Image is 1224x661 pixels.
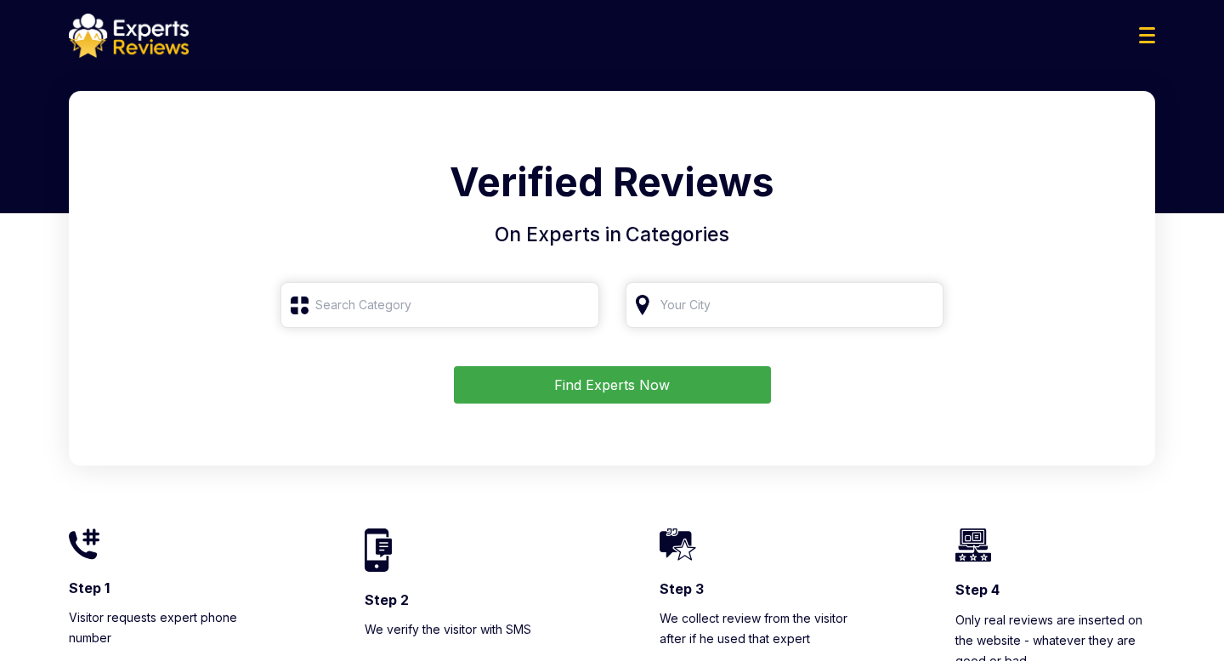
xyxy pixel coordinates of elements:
p: Visitor requests expert phone number [69,607,269,648]
img: homeIcon1 [69,528,99,560]
h3: Step 4 [955,580,1156,599]
img: homeIcon2 [365,528,392,571]
h1: Verified Reviews [89,153,1135,220]
input: Your City [626,282,944,328]
p: We collect review from the visitor after if he used that expert [660,608,860,649]
input: Search Category [280,282,599,328]
h3: Step 2 [365,590,565,609]
img: logo [69,14,189,58]
h4: On Experts in Categories [89,220,1135,250]
img: homeIcon3 [660,528,696,561]
img: homeIcon4 [955,528,991,562]
h3: Step 1 [69,579,269,597]
img: Menu Icon [1139,27,1155,43]
p: We verify the visitor with SMS [365,619,565,640]
button: Find Experts Now [454,366,771,404]
h3: Step 3 [660,579,860,598]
